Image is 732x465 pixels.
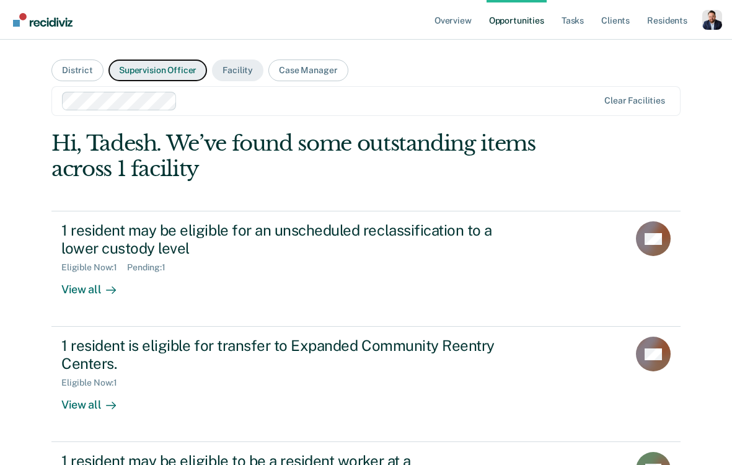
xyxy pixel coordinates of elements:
[51,211,681,327] a: 1 resident may be eligible for an unscheduled reclassification to a lower custody levelEligible N...
[51,327,681,442] a: 1 resident is eligible for transfer to Expanded Community Reentry Centers.Eligible Now:1View all
[212,60,263,81] button: Facility
[127,262,175,273] div: Pending : 1
[13,13,73,27] img: Recidiviz
[61,221,496,257] div: 1 resident may be eligible for an unscheduled reclassification to a lower custody level
[51,131,555,182] div: Hi, Tadesh. We’ve found some outstanding items across 1 facility
[268,60,348,81] button: Case Manager
[61,378,127,388] div: Eligible Now : 1
[51,60,104,81] button: District
[61,273,131,297] div: View all
[61,262,127,273] div: Eligible Now : 1
[61,388,131,412] div: View all
[108,60,207,81] button: Supervision Officer
[702,10,722,30] button: Profile dropdown button
[61,337,496,373] div: 1 resident is eligible for transfer to Expanded Community Reentry Centers.
[604,95,665,106] div: Clear facilities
